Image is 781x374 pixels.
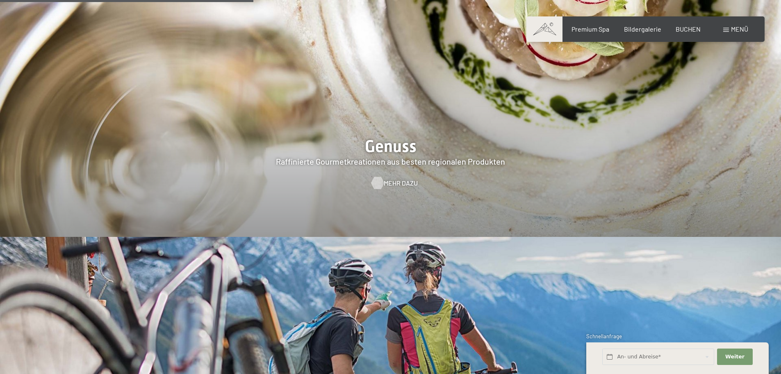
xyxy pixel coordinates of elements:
a: Premium Spa [572,25,609,33]
a: BUCHEN [676,25,701,33]
a: Mehr dazu [371,179,410,188]
span: Mehr dazu [384,179,418,188]
button: Weiter [717,349,752,365]
span: Weiter [725,353,745,360]
span: Schnellanfrage [586,333,622,340]
span: Menü [731,25,748,33]
a: Bildergalerie [624,25,661,33]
